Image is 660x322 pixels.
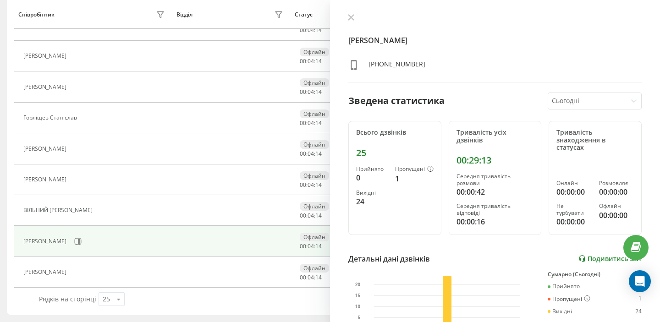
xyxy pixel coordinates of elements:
div: Вихідні [548,308,572,315]
span: 04 [308,88,314,96]
span: 14 [315,88,322,96]
div: : : [300,89,322,95]
text: 5 [358,315,361,320]
span: 00 [300,273,306,281]
div: 25 [356,147,434,158]
div: Офлайн [300,202,329,211]
div: Онлайн [556,180,591,186]
div: Не турбувати [556,203,591,216]
div: [PERSON_NAME] [23,176,69,183]
span: 00 [300,242,306,250]
div: Пропущені [548,295,590,303]
div: : : [300,274,322,281]
span: 14 [315,57,322,65]
div: Сумарно (Сьогодні) [548,271,642,278]
div: 1 [395,173,434,184]
div: Офлайн [300,109,329,118]
div: Офлайн [300,171,329,180]
div: Тривалість знаходження в статусах [556,129,634,152]
span: 14 [315,119,322,127]
div: Відділ [176,11,192,18]
span: 04 [308,26,314,34]
span: 04 [308,181,314,189]
div: 00:00:16 [456,216,534,227]
span: 04 [308,273,314,281]
div: [PERSON_NAME] [23,53,69,59]
div: [PERSON_NAME] [23,238,69,245]
div: : : [300,213,322,219]
div: 1 [638,295,642,303]
text: 15 [355,293,361,298]
h4: [PERSON_NAME] [348,35,642,46]
div: : : [300,243,322,250]
div: Офлайн [300,140,329,149]
span: 00 [300,212,306,219]
span: 00 [300,26,306,34]
div: Вихідні [356,190,388,196]
div: : : [300,182,322,188]
span: 04 [308,119,314,127]
span: 14 [315,181,322,189]
div: : : [300,27,322,33]
span: Рядків на сторінці [39,295,96,303]
div: Прийнято [548,283,580,289]
div: Офлайн [300,78,329,87]
div: Офлайн [300,233,329,241]
a: Подивитись звіт [578,255,642,262]
div: 24 [635,308,642,315]
span: 00 [300,119,306,127]
div: : : [300,151,322,157]
div: Зведена статистика [348,94,445,108]
span: 04 [308,57,314,65]
span: 00 [300,150,306,158]
div: 0 [356,172,388,183]
div: 00:00:00 [556,216,591,227]
span: 04 [308,212,314,219]
span: 00 [300,88,306,96]
div: [PERSON_NAME] [23,146,69,152]
div: 00:00:42 [456,186,534,197]
div: ВІЛЬНИЙ [PERSON_NAME] [23,207,95,213]
span: 04 [308,242,314,250]
div: Статус [295,11,313,18]
div: : : [300,120,322,126]
span: 14 [315,212,322,219]
span: 00 [300,57,306,65]
div: 25 [103,295,110,304]
text: 20 [355,282,361,287]
span: 04 [308,150,314,158]
div: Офлайн [300,48,329,56]
div: 00:29:13 [456,155,534,166]
div: [PHONE_NUMBER] [368,60,425,73]
div: Горліщев Станіслав [23,115,79,121]
div: Співробітник [18,11,55,18]
div: 00:00:00 [556,186,591,197]
div: Офлайн [300,264,329,273]
span: 14 [315,242,322,250]
span: 00 [300,181,306,189]
span: 14 [315,150,322,158]
div: 00:00:00 [599,210,634,221]
div: Офлайн [599,203,634,209]
span: 14 [315,273,322,281]
div: Середня тривалість відповіді [456,203,534,216]
div: : : [300,58,322,65]
text: 10 [355,304,361,309]
div: [PERSON_NAME] [23,269,69,275]
div: Розмовляє [599,180,634,186]
div: Детальні дані дзвінків [348,253,430,264]
div: 24 [356,196,388,207]
div: Прийнято [356,166,388,172]
div: Open Intercom Messenger [629,270,651,292]
span: 14 [315,26,322,34]
div: [PERSON_NAME] [23,84,69,90]
div: 00:00:00 [599,186,634,197]
div: Середня тривалість розмови [456,173,534,186]
div: Пропущені [395,166,434,173]
div: Тривалість усіх дзвінків [456,129,534,144]
div: Всього дзвінків [356,129,434,136]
